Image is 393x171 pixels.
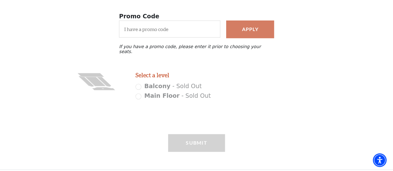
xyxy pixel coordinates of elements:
[172,83,202,89] span: - Sold Out
[119,20,220,38] input: I have a promo code
[119,44,274,54] p: If you have a promo code, please enter it prior to choosing your seats.
[144,83,170,89] span: Balcony
[144,92,179,99] span: Main Floor
[119,12,274,21] p: Promo Code
[373,153,386,167] div: Accessibility Menu
[78,73,104,77] g: Balcony - Seats Available: 1
[135,72,225,79] h2: Select a level
[181,92,211,99] span: - Sold Out
[79,76,111,87] g: Main Floor - Seats Available: 1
